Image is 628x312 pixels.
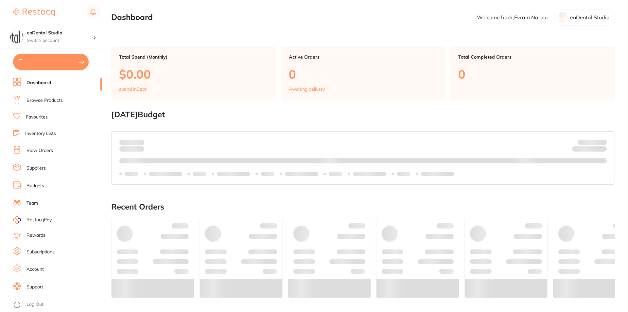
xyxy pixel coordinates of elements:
p: Awaiting delivery [289,86,325,92]
p: 0 [458,67,607,81]
p: Labels extended [353,171,386,176]
img: enDental Studio [10,30,23,43]
a: Rewards [26,232,45,239]
h4: enDental Studio [27,30,93,36]
p: $0.00 [119,67,268,81]
a: Restocq Logo [13,5,55,20]
a: Subscriptions [26,249,55,255]
p: Labels extended [285,171,318,176]
p: Labels extended [421,171,454,176]
a: Browse Products [26,97,63,104]
a: Total Completed Orders0 [450,46,615,100]
a: Support [26,284,43,290]
a: Log Out [26,301,44,308]
p: Switch account [27,37,93,44]
p: Labels [397,171,410,176]
p: Total Spend (Monthly) [119,54,268,60]
p: Labels [193,171,206,176]
a: View Orders [26,147,53,154]
a: Suppliers [26,165,46,172]
button: Log Out [13,300,100,310]
img: Restocq Logo [13,9,55,16]
strong: $NaN [594,139,607,145]
h2: Dashboard [111,13,153,22]
a: Total Spend (Monthly)$0.00spend inSept [111,46,276,100]
h2: Recent Orders [111,202,615,211]
img: RestocqPay [13,216,21,224]
p: Welcome back, Evram Narouz [477,14,549,20]
p: enDental Studio [570,14,609,20]
p: Remaining: [572,145,607,153]
a: Favourites [26,114,48,120]
span: RestocqPay [26,217,52,223]
p: Labels [329,171,342,176]
p: Labels [261,171,274,176]
p: month [119,145,144,153]
p: Active Orders [289,54,438,60]
p: spend in Sept [119,86,147,92]
a: Account [26,266,44,273]
p: Labels [125,171,138,176]
a: Inventory Lists [25,130,56,137]
a: Budgets [26,183,44,189]
strong: $0.00 [133,139,144,145]
p: 0 [289,67,438,81]
p: Labels extended [217,171,250,176]
p: Labels extended [149,171,182,176]
strong: $0.00 [595,147,607,153]
a: Active Orders0Awaiting delivery [281,46,445,100]
p: Total Completed Orders [458,54,607,60]
p: Spent: [119,139,144,145]
a: RestocqPay [13,216,52,224]
a: Team [26,200,38,207]
p: Budget: [578,139,607,145]
h2: [DATE] Budget [111,110,615,119]
a: Dashboard [26,80,51,86]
